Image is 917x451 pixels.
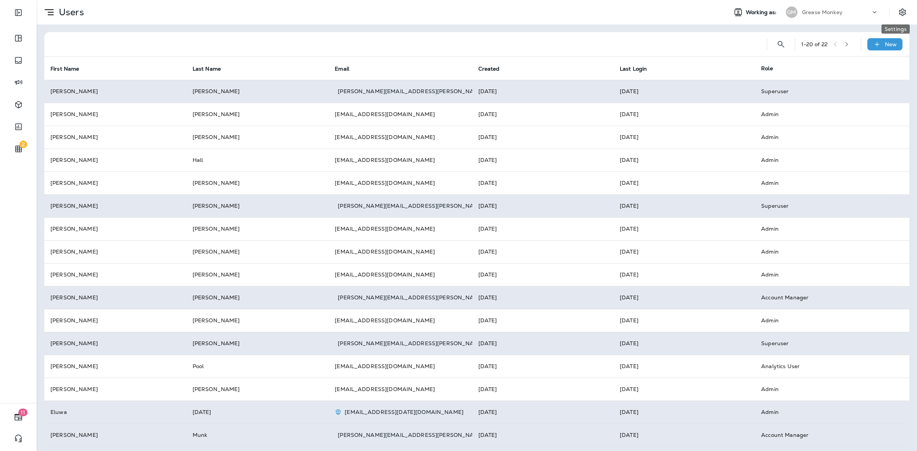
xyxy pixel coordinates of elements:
[472,171,614,194] td: [DATE]
[44,171,186,194] td: [PERSON_NAME]
[614,424,755,446] td: [DATE]
[755,194,897,217] td: Superuser
[193,65,231,72] span: Last Name
[44,217,186,240] td: [PERSON_NAME]
[755,286,897,309] td: Account Manager
[755,378,897,401] td: Admin
[44,194,186,217] td: [PERSON_NAME]
[614,240,755,263] td: [DATE]
[44,149,186,171] td: [PERSON_NAME]
[802,9,842,15] p: Grease Monkey
[755,309,897,332] td: Admin
[44,80,186,103] td: [PERSON_NAME]
[755,80,897,103] td: Superuser
[614,401,755,424] td: [DATE]
[338,432,533,438] p: [PERSON_NAME][EMAIL_ADDRESS][PERSON_NAME][DOMAIN_NAME]
[620,65,657,72] span: Last Login
[44,424,186,446] td: [PERSON_NAME]
[478,66,500,72] span: Created
[614,171,755,194] td: [DATE]
[329,378,472,401] td: [EMAIL_ADDRESS][DOMAIN_NAME]
[44,286,186,309] td: [PERSON_NAME]
[329,126,472,149] td: [EMAIL_ADDRESS][DOMAIN_NAME]
[345,409,463,415] p: [EMAIL_ADDRESS][DATE][DOMAIN_NAME]
[755,424,897,446] td: Account Manager
[755,217,897,240] td: Admin
[18,409,28,416] span: 11
[472,80,614,103] td: [DATE]
[614,103,755,126] td: [DATE]
[8,141,29,157] button: 2
[186,103,329,126] td: [PERSON_NAME]
[614,126,755,149] td: [DATE]
[329,355,472,378] td: [EMAIL_ADDRESS][DOMAIN_NAME]
[186,286,329,309] td: [PERSON_NAME]
[614,286,755,309] td: [DATE]
[8,5,29,20] button: Expand Sidebar
[56,6,84,18] p: Users
[186,355,329,378] td: Pool
[620,66,647,72] span: Last Login
[614,149,755,171] td: [DATE]
[186,80,329,103] td: [PERSON_NAME]
[335,65,359,72] span: Email
[755,263,897,286] td: Admin
[44,378,186,401] td: [PERSON_NAME]
[755,401,897,424] td: Admin
[755,355,897,378] td: Analytics User
[614,309,755,332] td: [DATE]
[755,240,897,263] td: Admin
[478,65,510,72] span: Created
[801,41,828,47] div: 1 - 20 of 22
[329,309,472,332] td: [EMAIL_ADDRESS][DOMAIN_NAME]
[329,103,472,126] td: [EMAIL_ADDRESS][DOMAIN_NAME]
[472,240,614,263] td: [DATE]
[896,5,909,19] button: Settings
[44,103,186,126] td: [PERSON_NAME]
[614,217,755,240] td: [DATE]
[186,378,329,401] td: [PERSON_NAME]
[186,263,329,286] td: [PERSON_NAME]
[335,66,349,72] span: Email
[614,263,755,286] td: [DATE]
[186,194,329,217] td: [PERSON_NAME]
[755,149,897,171] td: Admin
[786,6,797,18] div: GM
[186,332,329,355] td: [PERSON_NAME]
[329,149,472,171] td: [EMAIL_ADDRESS][DOMAIN_NAME]
[614,80,755,103] td: [DATE]
[50,65,89,72] span: First Name
[472,263,614,286] td: [DATE]
[186,171,329,194] td: [PERSON_NAME]
[8,409,29,425] button: 11
[338,88,533,94] p: [PERSON_NAME][EMAIL_ADDRESS][PERSON_NAME][DOMAIN_NAME]
[881,24,910,34] div: Settings
[472,332,614,355] td: [DATE]
[44,240,186,263] td: [PERSON_NAME]
[755,332,897,355] td: Superuser
[472,401,614,424] td: [DATE]
[338,294,533,301] p: [PERSON_NAME][EMAIL_ADDRESS][PERSON_NAME][DOMAIN_NAME]
[614,332,755,355] td: [DATE]
[472,286,614,309] td: [DATE]
[186,424,329,446] td: Munk
[885,41,897,47] p: New
[614,355,755,378] td: [DATE]
[614,194,755,217] td: [DATE]
[186,217,329,240] td: [PERSON_NAME]
[761,65,773,72] span: Role
[19,141,27,148] span: 2
[186,309,329,332] td: [PERSON_NAME]
[338,203,533,209] p: [PERSON_NAME][EMAIL_ADDRESS][PERSON_NAME][DOMAIN_NAME]
[472,126,614,149] td: [DATE]
[614,378,755,401] td: [DATE]
[329,171,472,194] td: [EMAIL_ADDRESS][DOMAIN_NAME]
[472,194,614,217] td: [DATE]
[186,240,329,263] td: [PERSON_NAME]
[44,355,186,378] td: [PERSON_NAME]
[186,149,329,171] td: Hall
[44,309,186,332] td: [PERSON_NAME]
[44,263,186,286] td: [PERSON_NAME]
[186,126,329,149] td: [PERSON_NAME]
[755,171,897,194] td: Admin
